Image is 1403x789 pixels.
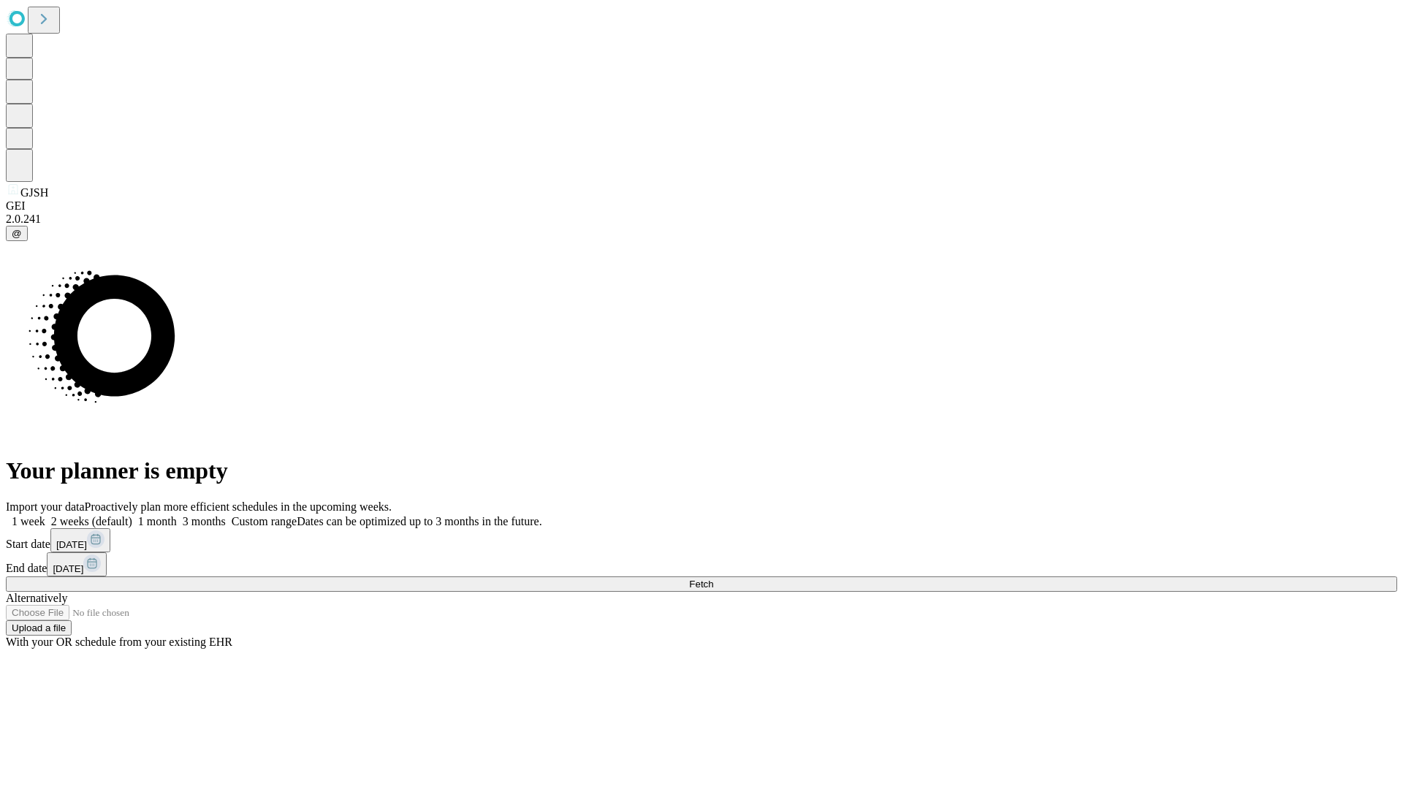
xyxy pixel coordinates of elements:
button: @ [6,226,28,241]
h1: Your planner is empty [6,457,1397,484]
div: 2.0.241 [6,213,1397,226]
span: 2 weeks (default) [51,515,132,527]
span: Dates can be optimized up to 3 months in the future. [297,515,541,527]
span: GJSH [20,186,48,199]
span: [DATE] [53,563,83,574]
div: GEI [6,199,1397,213]
span: 1 week [12,515,45,527]
span: Alternatively [6,592,67,604]
div: End date [6,552,1397,576]
span: Proactively plan more efficient schedules in the upcoming weeks. [85,500,392,513]
button: Upload a file [6,620,72,636]
span: 1 month [138,515,177,527]
span: Fetch [689,579,713,590]
button: [DATE] [50,528,110,552]
button: [DATE] [47,552,107,576]
button: Fetch [6,576,1397,592]
span: With your OR schedule from your existing EHR [6,636,232,648]
span: @ [12,228,22,239]
div: Start date [6,528,1397,552]
span: Custom range [232,515,297,527]
span: [DATE] [56,539,87,550]
span: 3 months [183,515,226,527]
span: Import your data [6,500,85,513]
